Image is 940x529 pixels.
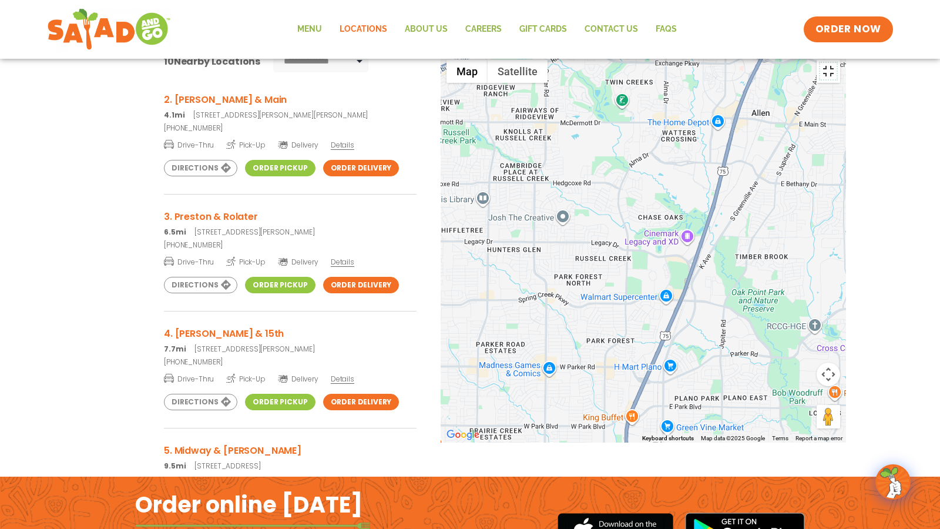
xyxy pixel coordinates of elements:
[817,59,840,83] button: Toggle fullscreen view
[164,92,417,120] a: 2. [PERSON_NAME] & Main 4.1mi[STREET_ADDRESS][PERSON_NAME][PERSON_NAME]
[226,256,266,267] span: Pick-Up
[288,16,686,43] nav: Menu
[164,110,417,120] p: [STREET_ADDRESS][PERSON_NAME][PERSON_NAME]
[164,256,214,267] span: Drive-Thru
[164,227,417,237] p: [STREET_ADDRESS][PERSON_NAME]
[164,253,417,267] a: Drive-Thru Pick-Up Delivery Details
[164,373,214,384] span: Drive-Thru
[245,160,315,176] a: Order Pickup
[815,22,881,36] span: ORDER NOW
[288,16,331,43] a: Menu
[135,490,362,519] h2: Order online [DATE]
[245,277,315,293] a: Order Pickup
[164,160,237,176] a: Directions
[804,16,893,42] a: ORDER NOW
[511,16,576,43] a: GIFT CARDS
[331,374,354,384] span: Details
[331,16,396,43] a: Locations
[331,257,354,267] span: Details
[164,394,237,410] a: Directions
[226,373,266,384] span: Pick-Up
[164,54,260,69] div: Nearby Locations
[278,374,318,384] span: Delivery
[164,344,417,354] p: [STREET_ADDRESS][PERSON_NAME]
[278,257,318,267] span: Delivery
[164,357,417,367] a: [PHONE_NUMBER]
[164,123,417,133] a: [PHONE_NUMBER]
[164,240,417,250] a: [PHONE_NUMBER]
[164,55,174,68] span: 10
[446,59,488,83] button: Show street map
[135,523,370,529] img: fork
[817,405,840,428] button: Drag Pegman onto the map to open Street View
[164,92,417,107] h3: 2. [PERSON_NAME] & Main
[444,427,482,443] a: Open this area in Google Maps (opens a new window)
[226,139,266,150] span: Pick-Up
[795,435,842,441] a: Report a map error
[647,16,686,43] a: FAQs
[331,140,354,150] span: Details
[772,435,788,441] a: Terms (opens in new tab)
[164,277,237,293] a: Directions
[164,443,417,458] h3: 5. Midway & [PERSON_NAME]
[164,461,417,471] p: [STREET_ADDRESS]
[164,461,186,471] strong: 9.5mi
[164,209,417,237] a: 3. Preston & Rolater 6.5mi[STREET_ADDRESS][PERSON_NAME]
[278,140,318,150] span: Delivery
[444,427,482,443] img: Google
[576,16,647,43] a: Contact Us
[245,394,315,410] a: Order Pickup
[164,326,417,341] h3: 4. [PERSON_NAME] & 15th
[164,110,184,120] strong: 4.1mi
[488,59,548,83] button: Show satellite imagery
[817,363,840,386] button: Map camera controls
[164,344,186,354] strong: 7.7mi
[396,16,456,43] a: About Us
[323,394,399,410] a: Order Delivery
[164,136,417,150] a: Drive-Thru Pick-Up Delivery Details
[164,227,186,237] strong: 6.5mi
[701,435,765,441] span: Map data ©2025 Google
[877,466,909,498] img: wpChatIcon
[456,16,511,43] a: Careers
[164,209,417,224] h3: 3. Preston & Rolater
[164,370,417,384] a: Drive-Thru Pick-Up Delivery Details
[642,434,694,443] button: Keyboard shortcuts
[47,6,171,53] img: new-SAG-logo-768×292
[164,443,417,471] a: 5. Midway & [PERSON_NAME] 9.5mi[STREET_ADDRESS]
[323,277,399,293] a: Order Delivery
[164,139,214,150] span: Drive-Thru
[323,160,399,176] a: Order Delivery
[164,326,417,354] a: 4. [PERSON_NAME] & 15th 7.7mi[STREET_ADDRESS][PERSON_NAME]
